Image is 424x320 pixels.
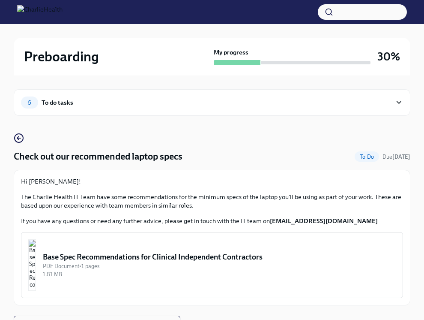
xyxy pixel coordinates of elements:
strong: My progress [214,48,248,57]
h3: 30% [377,49,400,64]
img: Base Spec Recommendations for Clinical Independent Contractors [28,239,36,291]
div: PDF Document • 1 pages [43,262,396,270]
div: To do tasks [42,98,73,107]
h2: Preboarding [24,48,99,65]
div: 1.81 MB [43,270,396,278]
p: The Charlie Health IT Team have some recommendations for the minimum specs of the laptop you'll b... [21,193,403,210]
h4: Check out our recommended laptop specs [14,150,182,163]
p: If you have any questions or need any further advice, please get in touch with the IT team on [21,217,403,225]
span: August 22nd, 2025 08:00 [382,153,410,161]
p: Hi [PERSON_NAME]! [21,177,403,186]
span: To Do [355,154,379,160]
span: 6 [22,100,36,106]
strong: [EMAIL_ADDRESS][DOMAIN_NAME] [270,217,378,225]
span: Due [382,154,410,160]
div: Base Spec Recommendations for Clinical Independent Contractors [43,252,396,262]
img: CharlieHealth [17,5,63,19]
strong: [DATE] [392,154,410,160]
button: Base Spec Recommendations for Clinical Independent ContractorsPDF Document•1 pages1.81 MB [21,232,403,298]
